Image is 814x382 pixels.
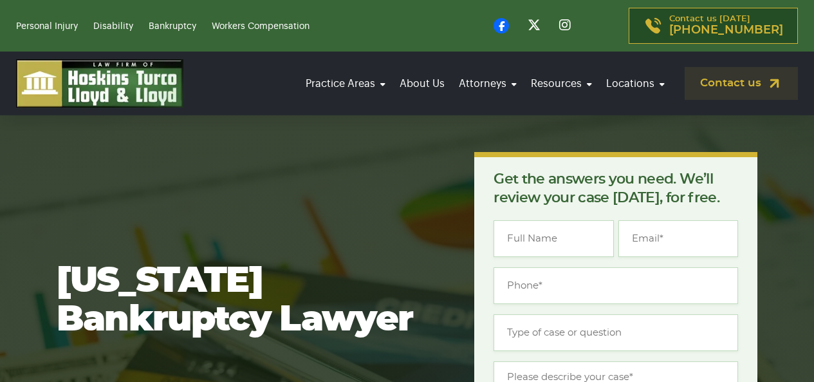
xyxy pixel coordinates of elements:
p: Contact us [DATE] [669,15,783,37]
a: Personal Injury [16,22,78,31]
a: Resources [527,66,596,102]
span: [PHONE_NUMBER] [669,24,783,37]
p: Get the answers you need. We’ll review your case [DATE], for free. [494,170,738,207]
h1: [US_STATE] Bankruptcy Lawyer [57,262,434,339]
a: Bankruptcy [149,22,196,31]
a: Practice Areas [302,66,389,102]
a: Disability [93,22,133,31]
a: Attorneys [455,66,521,102]
input: Email* [618,220,738,257]
input: Phone* [494,267,738,304]
a: Contact us [DATE][PHONE_NUMBER] [629,8,798,44]
a: Workers Compensation [212,22,310,31]
a: About Us [396,66,449,102]
a: Locations [602,66,669,102]
a: Contact us [685,67,798,100]
input: Full Name [494,220,613,257]
img: logo [16,59,183,108]
input: Type of case or question [494,314,738,351]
